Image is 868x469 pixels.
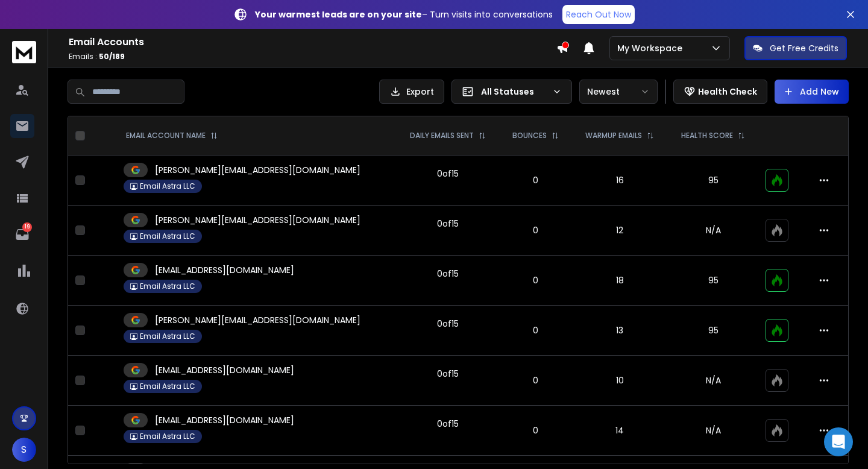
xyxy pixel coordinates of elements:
[675,374,752,386] p: N/A
[437,268,459,280] div: 0 of 15
[126,131,218,140] div: EMAIL ACCOUNT NAME
[770,42,838,54] p: Get Free Credits
[155,314,360,326] p: [PERSON_NAME][EMAIL_ADDRESS][DOMAIN_NAME]
[437,418,459,430] div: 0 of 15
[155,364,294,376] p: [EMAIL_ADDRESS][DOMAIN_NAME]
[22,222,32,232] p: 19
[12,438,36,462] button: S
[585,131,642,140] p: WARMUP EMAILS
[379,80,444,104] button: Export
[571,256,667,306] td: 18
[155,414,294,426] p: [EMAIL_ADDRESS][DOMAIN_NAME]
[824,427,853,456] div: Open Intercom Messenger
[255,8,422,20] strong: Your warmest leads are on your site
[69,35,556,49] h1: Email Accounts
[437,318,459,330] div: 0 of 15
[668,156,759,206] td: 95
[140,332,195,341] p: Email Astra LLC
[507,274,564,286] p: 0
[668,256,759,306] td: 95
[155,264,294,276] p: [EMAIL_ADDRESS][DOMAIN_NAME]
[507,374,564,386] p: 0
[437,368,459,380] div: 0 of 15
[571,406,667,456] td: 14
[744,36,847,60] button: Get Free Credits
[140,231,195,241] p: Email Astra LLC
[562,5,635,24] a: Reach Out Now
[410,131,474,140] p: DAILY EMAILS SENT
[10,222,34,247] a: 19
[673,80,767,104] button: Health Check
[775,80,849,104] button: Add New
[668,306,759,356] td: 95
[155,214,360,226] p: [PERSON_NAME][EMAIL_ADDRESS][DOMAIN_NAME]
[675,224,752,236] p: N/A
[140,181,195,191] p: Email Astra LLC
[571,306,667,356] td: 13
[507,174,564,186] p: 0
[571,206,667,256] td: 12
[571,356,667,406] td: 10
[99,51,125,61] span: 50 / 189
[507,224,564,236] p: 0
[681,131,733,140] p: HEALTH SCORE
[566,8,631,20] p: Reach Out Now
[155,164,360,176] p: [PERSON_NAME][EMAIL_ADDRESS][DOMAIN_NAME]
[255,8,553,20] p: – Turn visits into conversations
[437,168,459,180] div: 0 of 15
[69,52,556,61] p: Emails :
[12,41,36,63] img: logo
[437,218,459,230] div: 0 of 15
[579,80,658,104] button: Newest
[507,424,564,436] p: 0
[507,324,564,336] p: 0
[617,42,687,54] p: My Workspace
[698,86,757,98] p: Health Check
[481,86,547,98] p: All Statuses
[140,432,195,441] p: Email Astra LLC
[140,382,195,391] p: Email Astra LLC
[675,424,752,436] p: N/A
[512,131,547,140] p: BOUNCES
[140,282,195,291] p: Email Astra LLC
[571,156,667,206] td: 16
